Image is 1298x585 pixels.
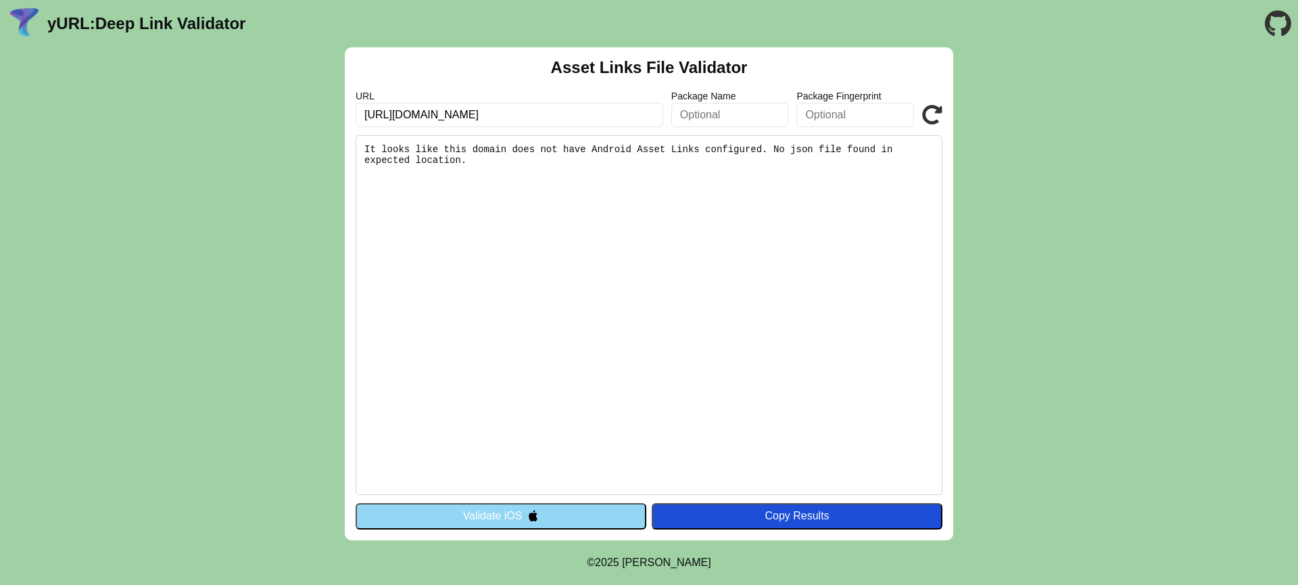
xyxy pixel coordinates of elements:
[551,58,748,77] h2: Asset Links File Validator
[796,91,914,101] label: Package Fingerprint
[356,91,663,101] label: URL
[622,557,711,568] a: Michael Ibragimchayev's Personal Site
[527,510,539,521] img: appleIcon.svg
[356,103,663,127] input: Required
[7,6,42,41] img: yURL Logo
[356,503,646,529] button: Validate iOS
[356,135,942,495] pre: It looks like this domain does not have Android Asset Links configured. No json file found in exp...
[671,91,789,101] label: Package Name
[796,103,914,127] input: Optional
[595,557,619,568] span: 2025
[671,103,789,127] input: Optional
[587,540,711,585] footer: ©
[47,14,245,33] a: yURL:Deep Link Validator
[658,510,936,522] div: Copy Results
[652,503,942,529] button: Copy Results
